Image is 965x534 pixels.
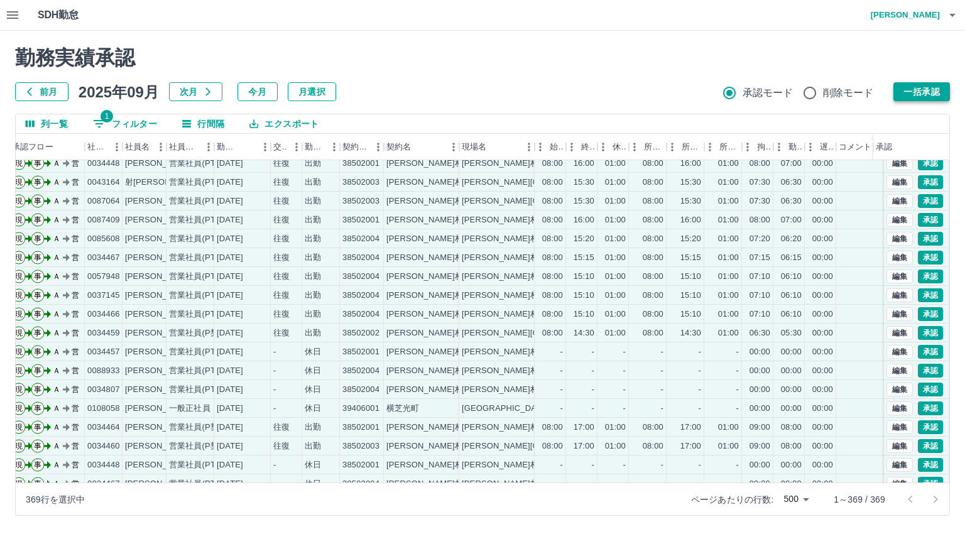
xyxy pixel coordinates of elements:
div: 往復 [273,158,290,170]
button: 承認 [918,307,943,321]
div: [PERSON_NAME] [125,195,194,207]
div: 08:00 [643,252,663,264]
div: 01:00 [718,158,739,170]
div: 07:10 [750,271,770,283]
div: 00:00 [812,233,833,245]
button: 次月 [169,82,222,101]
text: Ａ [53,215,60,224]
div: 01:00 [605,195,626,207]
div: 08:00 [643,271,663,283]
text: 現 [15,272,23,281]
button: 編集 [886,364,913,378]
button: 編集 [886,420,913,434]
text: 現 [15,253,23,262]
div: 15:30 [680,195,701,207]
div: 終業 [581,134,595,160]
button: メニュー [325,138,344,156]
div: [DATE] [217,195,243,207]
div: [PERSON_NAME]村立[PERSON_NAME]中学校 [462,233,640,245]
div: 始業 [535,134,566,160]
text: 営 [72,159,79,168]
div: 16:00 [680,158,701,170]
div: 往復 [273,177,290,188]
button: メニュー [199,138,218,156]
div: 07:00 [781,214,802,226]
button: 編集 [886,477,913,491]
div: 出勤 [305,195,321,207]
div: 社員番号 [85,134,123,160]
div: 07:10 [750,308,770,320]
div: 07:00 [781,158,802,170]
div: [PERSON_NAME]村立[PERSON_NAME]中学校 [462,252,640,264]
button: ソート [238,138,256,156]
div: 出勤 [305,290,321,302]
div: [PERSON_NAME]村立[PERSON_NAME]中学校 [462,290,640,302]
button: 月選択 [288,82,336,101]
div: 0037145 [87,290,120,302]
text: 現 [15,159,23,168]
text: 現 [15,291,23,300]
div: 06:10 [781,308,802,320]
text: 事 [34,291,41,300]
div: 08:00 [643,290,663,302]
div: [DATE] [217,290,243,302]
button: 承認 [918,439,943,453]
div: 01:00 [605,252,626,264]
text: Ａ [53,272,60,281]
div: 15:30 [574,195,594,207]
button: 行間隔 [172,114,234,133]
div: 勤務日 [214,134,271,160]
div: 500 [778,490,814,508]
div: 往復 [273,214,290,226]
div: 38502004 [342,271,379,283]
button: メニュー [256,138,275,156]
button: 承認 [918,270,943,283]
div: 08:00 [542,195,563,207]
div: 01:00 [718,308,739,320]
div: 06:30 [781,177,802,188]
text: Ａ [53,178,60,187]
span: 1 [101,110,113,123]
div: 休憩 [613,134,626,160]
div: [PERSON_NAME]村 [386,195,463,207]
text: 事 [34,197,41,205]
div: 勤務 [773,134,805,160]
div: 交通費 [271,134,302,160]
button: 編集 [886,439,913,453]
text: Ａ [53,234,60,243]
div: 往復 [273,308,290,320]
text: Ａ [53,159,60,168]
div: 15:10 [680,271,701,283]
div: 06:30 [781,195,802,207]
button: メニュー [151,138,170,156]
div: 38502003 [342,195,379,207]
div: 出勤 [305,214,321,226]
button: 編集 [886,458,913,472]
button: 承認 [918,156,943,170]
div: 勤務 [788,134,802,160]
div: [DATE] [217,252,243,264]
div: [PERSON_NAME] [125,290,194,302]
div: 休憩 [597,134,629,160]
div: 08:00 [542,158,563,170]
div: 15:20 [574,233,594,245]
button: フィルター表示 [83,114,167,133]
div: [PERSON_NAME][GEOGRAPHIC_DATA]立[GEOGRAPHIC_DATA] [462,177,712,188]
div: 承認フロー [9,134,85,160]
div: 出勤 [305,252,321,264]
button: 承認 [918,477,943,491]
text: 営 [72,253,79,262]
div: 38502001 [342,214,379,226]
div: 所定開始 [644,134,664,160]
div: 08:00 [750,214,770,226]
div: [DATE] [217,271,243,283]
button: 編集 [886,175,913,189]
div: 16:00 [574,214,594,226]
div: [PERSON_NAME] [125,158,194,170]
div: 01:00 [718,290,739,302]
div: 06:15 [781,252,802,264]
h2: 勤務実績承認 [15,46,950,70]
div: 15:10 [574,271,594,283]
div: 営業社員(PT契約) [169,271,235,283]
div: 01:00 [605,290,626,302]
